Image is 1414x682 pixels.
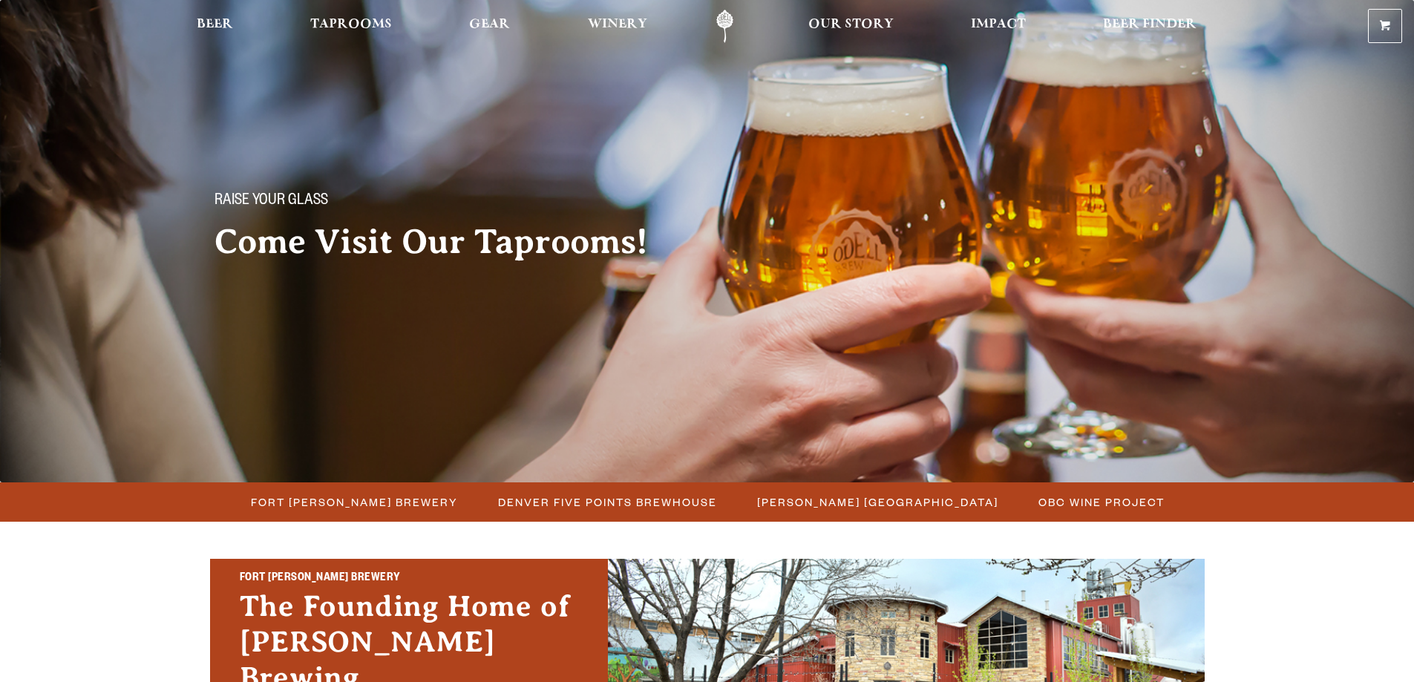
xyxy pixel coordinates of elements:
[242,491,465,513] a: Fort [PERSON_NAME] Brewery
[1103,19,1197,30] span: Beer Finder
[498,491,717,513] span: Denver Five Points Brewhouse
[187,10,243,43] a: Beer
[808,19,894,30] span: Our Story
[1038,491,1165,513] span: OBC Wine Project
[215,223,678,260] h2: Come Visit Our Taprooms!
[215,192,328,212] span: Raise your glass
[799,10,903,43] a: Our Story
[757,491,998,513] span: [PERSON_NAME] [GEOGRAPHIC_DATA]
[971,19,1026,30] span: Impact
[1093,10,1206,43] a: Beer Finder
[251,491,458,513] span: Fort [PERSON_NAME] Brewery
[459,10,520,43] a: Gear
[578,10,657,43] a: Winery
[748,491,1006,513] a: [PERSON_NAME] [GEOGRAPHIC_DATA]
[489,491,724,513] a: Denver Five Points Brewhouse
[588,19,647,30] span: Winery
[310,19,392,30] span: Taprooms
[697,10,753,43] a: Odell Home
[301,10,402,43] a: Taprooms
[1030,491,1172,513] a: OBC Wine Project
[961,10,1035,43] a: Impact
[469,19,510,30] span: Gear
[240,569,578,588] h2: Fort [PERSON_NAME] Brewery
[197,19,233,30] span: Beer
